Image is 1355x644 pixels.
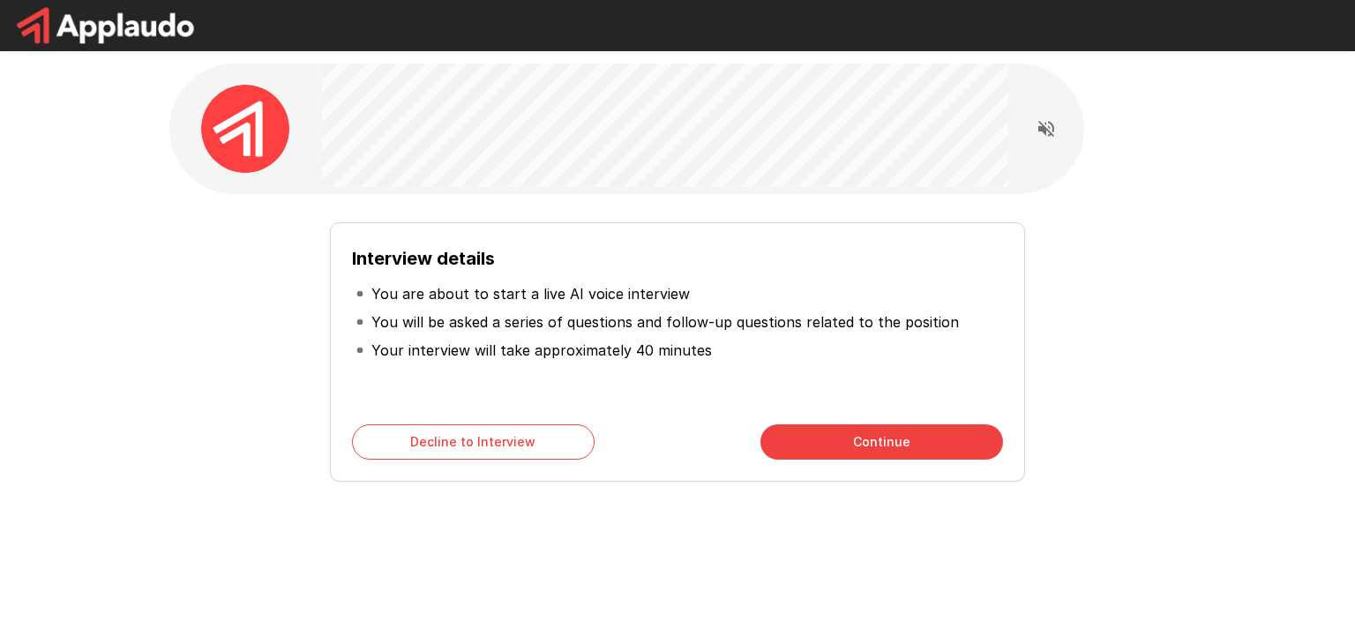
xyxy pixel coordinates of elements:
[352,424,595,460] button: Decline to Interview
[352,248,495,269] b: Interview details
[1029,111,1064,146] button: Read questions aloud
[201,85,289,173] img: applaudo_avatar.png
[371,340,712,361] p: Your interview will take approximately 40 minutes
[760,424,1003,460] button: Continue
[371,311,959,333] p: You will be asked a series of questions and follow-up questions related to the position
[371,283,690,304] p: You are about to start a live AI voice interview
